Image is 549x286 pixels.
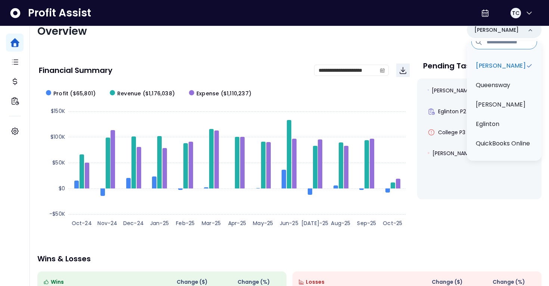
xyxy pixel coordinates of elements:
text: Aug-25 [331,219,350,227]
p: Eglinton [476,120,499,129]
span: [PERSON_NAME] P4 2025 Summary [432,87,522,94]
span: Expense ($1,110,237) [196,90,251,98]
text: Oct-25 [383,219,402,227]
p: [PERSON_NAME] [476,61,526,70]
button: Download [396,64,410,77]
text: May-25 [253,219,273,227]
span: Profit Assist [28,6,91,20]
span: [PERSON_NAME] P3 2025 Error: Mis... [432,150,522,157]
text: Oct-24 [72,219,92,227]
p: Financial Summary [39,67,112,74]
p: [PERSON_NAME] [476,100,525,109]
span: Change ( $ ) [177,278,208,286]
text: Jun-25 [280,219,298,227]
span: Eglinton P2 2025 Summary [438,108,507,115]
text: Apr-25 [228,219,246,227]
svg: calendar [380,68,385,73]
span: Change ( $ ) [432,278,463,286]
text: -$50K [49,210,65,218]
span: Change (%) [238,278,270,286]
span: College P3 2025 Error: Si... [438,129,502,136]
text: Nov-24 [97,219,117,227]
span: Overview [37,24,87,39]
p: Wins & Losses [37,255,542,262]
text: Dec-24 [123,219,144,227]
text: Feb-25 [176,219,195,227]
text: $100K [50,133,65,141]
text: Mar-25 [202,219,221,227]
p: Pending Tasks [423,62,478,70]
p: [PERSON_NAME] [474,26,519,34]
span: Wins [51,278,64,286]
text: Jan-25 [150,219,169,227]
span: Revenue ($1,176,038) [117,90,175,98]
p: Queensway [476,81,510,90]
text: $150K [51,107,65,115]
p: QuickBooks Online [476,139,530,148]
span: TC [512,9,519,17]
span: Profit ($65,801) [53,90,96,98]
text: $50K [52,159,65,166]
text: Sep-25 [357,219,376,227]
span: Losses [306,278,325,286]
text: [DATE]-25 [301,219,329,227]
text: $0 [59,185,65,192]
span: Change (%) [493,278,525,286]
